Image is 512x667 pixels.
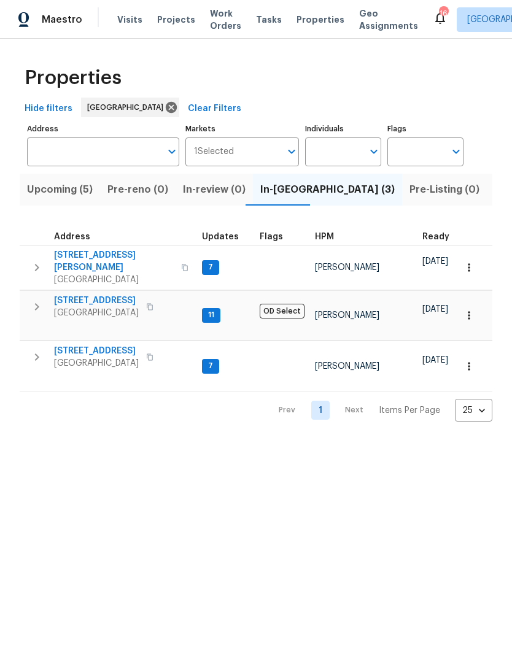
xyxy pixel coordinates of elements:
[439,7,448,20] div: 16
[315,263,379,272] span: [PERSON_NAME]
[422,356,448,364] span: [DATE]
[183,98,246,120] button: Clear Filters
[365,143,382,160] button: Open
[185,125,300,133] label: Markets
[107,181,168,198] span: Pre-reno (0)
[448,143,465,160] button: Open
[210,7,241,32] span: Work Orders
[27,125,179,133] label: Address
[54,274,174,286] span: [GEOGRAPHIC_DATA]
[54,233,90,241] span: Address
[256,15,282,24] span: Tasks
[315,362,379,371] span: [PERSON_NAME]
[54,357,139,369] span: [GEOGRAPHIC_DATA]
[422,305,448,314] span: [DATE]
[283,143,300,160] button: Open
[25,101,72,117] span: Hide filters
[194,147,234,157] span: 1 Selected
[267,399,492,422] nav: Pagination Navigation
[25,72,122,84] span: Properties
[81,98,179,117] div: [GEOGRAPHIC_DATA]
[188,101,241,117] span: Clear Filters
[54,307,139,319] span: [GEOGRAPHIC_DATA]
[260,181,395,198] span: In-[GEOGRAPHIC_DATA] (3)
[311,401,330,420] a: Goto page 1
[387,125,464,133] label: Flags
[183,181,246,198] span: In-review (0)
[422,257,448,266] span: [DATE]
[203,262,218,272] span: 7
[315,233,334,241] span: HPM
[203,310,219,320] span: 11
[163,143,180,160] button: Open
[87,101,168,114] span: [GEOGRAPHIC_DATA]
[157,13,195,26] span: Projects
[117,13,142,26] span: Visits
[359,7,418,32] span: Geo Assignments
[54,345,139,357] span: [STREET_ADDRESS]
[42,13,82,26] span: Maestro
[202,233,239,241] span: Updates
[20,98,77,120] button: Hide filters
[203,361,218,371] span: 7
[409,181,479,198] span: Pre-Listing (0)
[422,233,449,241] span: Ready
[305,125,381,133] label: Individuals
[27,181,93,198] span: Upcoming (5)
[379,404,440,417] p: Items Per Page
[54,295,139,307] span: [STREET_ADDRESS]
[315,311,379,320] span: [PERSON_NAME]
[297,13,344,26] span: Properties
[455,395,492,426] div: 25
[54,249,174,274] span: [STREET_ADDRESS][PERSON_NAME]
[422,233,460,241] div: Earliest renovation start date (first business day after COE or Checkout)
[260,233,283,241] span: Flags
[260,304,304,318] span: OD Select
